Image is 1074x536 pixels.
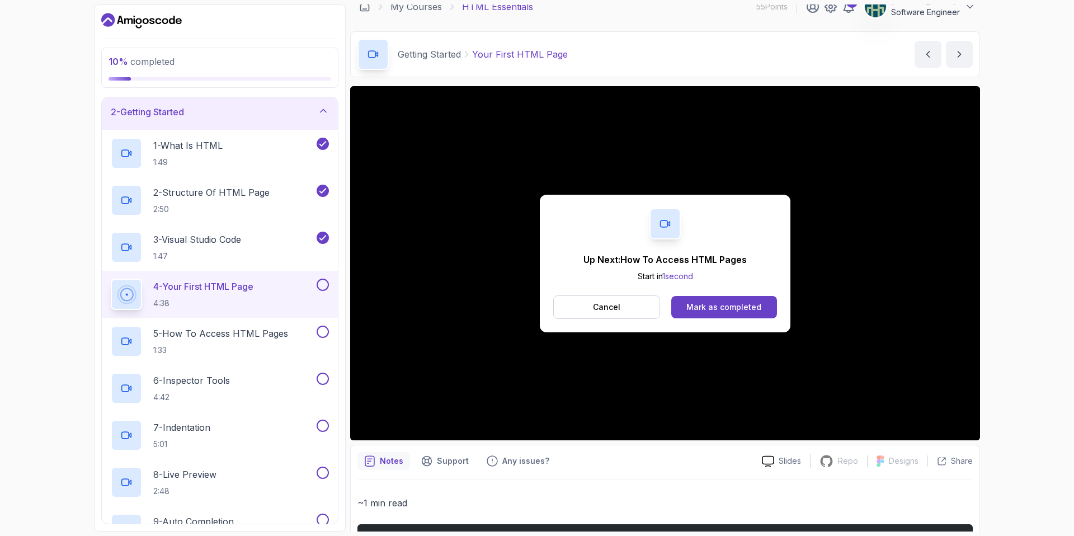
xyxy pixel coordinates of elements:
[153,439,210,450] p: 5:01
[779,455,801,467] p: Slides
[111,232,329,263] button: 3-Visual Studio Code1:47
[153,374,230,387] p: 6 - Inspector Tools
[838,455,858,467] p: Repo
[111,467,329,498] button: 8-Live Preview2:48
[480,452,556,470] button: Feedback button
[153,233,241,246] p: 3 - Visual Studio Code
[753,455,810,467] a: Slides
[756,1,788,12] p: 55 Points
[951,455,973,467] p: Share
[153,468,216,481] p: 8 - Live Preview
[437,455,469,467] p: Support
[153,280,253,293] p: 4 - Your First HTML Page
[153,204,270,215] p: 2:50
[111,420,329,451] button: 7-Indentation5:01
[915,41,941,68] button: previous content
[472,48,568,61] p: Your First HTML Page
[153,327,288,340] p: 5 - How To Access HTML Pages
[380,455,403,467] p: Notes
[359,1,370,12] a: Dashboard
[153,421,210,434] p: 7 - Indentation
[583,253,747,266] p: Up Next: How To Access HTML Pages
[889,455,918,467] p: Designs
[398,48,461,61] p: Getting Started
[357,495,973,511] p: ~1 min read
[583,271,747,282] p: Start in
[927,455,973,467] button: Share
[153,157,223,168] p: 1:49
[671,296,777,318] button: Mark as completed
[111,105,184,119] h3: 2 - Getting Started
[111,326,329,357] button: 5-How To Access HTML Pages1:33
[891,7,960,18] p: Software Engineer
[153,515,234,528] p: 9 - Auto Completion
[593,302,620,313] p: Cancel
[153,486,216,497] p: 2:48
[153,186,270,199] p: 2 - Structure Of HTML Page
[109,56,175,67] span: completed
[153,298,253,309] p: 4:38
[101,12,182,30] a: Dashboard
[153,139,223,152] p: 1 - What Is HTML
[662,271,693,281] span: 1 second
[109,56,128,67] span: 10 %
[502,455,549,467] p: Any issues?
[102,94,338,130] button: 2-Getting Started
[357,452,410,470] button: notes button
[111,138,329,169] button: 1-What Is HTML1:49
[153,392,230,403] p: 4:42
[350,86,980,440] iframe: 5 - Your First HTML Page
[153,251,241,262] p: 1:47
[946,41,973,68] button: next content
[111,185,329,216] button: 2-Structure Of HTML Page2:50
[111,373,329,404] button: 6-Inspector Tools4:42
[414,452,475,470] button: Support button
[111,279,329,310] button: 4-Your First HTML Page4:38
[153,345,288,356] p: 1:33
[686,302,761,313] div: Mark as completed
[553,295,660,319] button: Cancel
